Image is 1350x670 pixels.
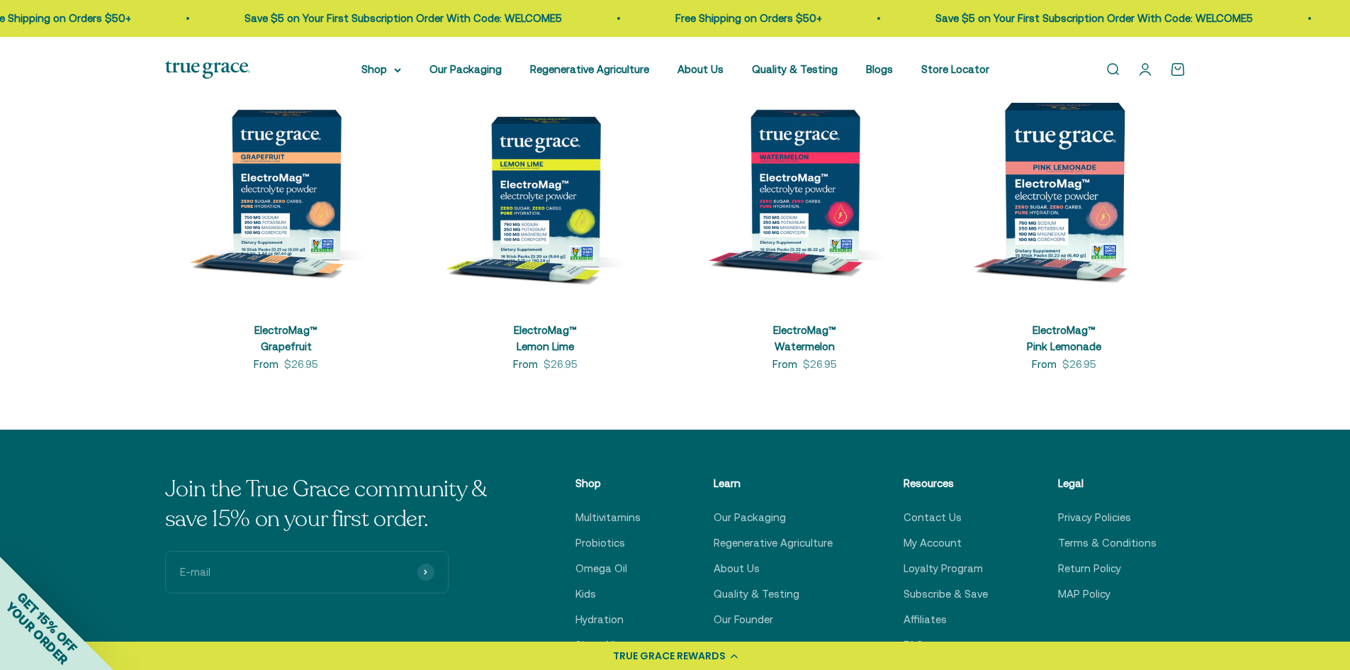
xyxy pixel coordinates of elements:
[904,509,962,526] a: Contact Us
[3,599,71,667] span: YOUR ORDER
[14,589,80,655] span: GET 15% OFF
[803,356,837,373] sale-price: $26.95
[613,649,726,664] div: TRUE GRACE REWARDS
[866,63,893,75] a: Blogs
[921,63,989,75] a: Store Locator
[513,357,538,373] span: From
[575,475,643,492] p: Shop
[514,324,577,352] a: ElectroMag™Lemon Lime
[575,611,624,628] a: Hydration
[165,475,505,534] p: Join the True Grace community & save 15% on your first order.
[773,324,836,352] a: ElectroMag™Watermelon
[232,10,549,27] p: Save $5 on Your First Subscription Order With Code: WELCOME5
[904,475,988,492] p: Resources
[424,63,667,306] img: ElectroMag™
[1027,324,1101,352] a: ElectroMag™Pink Lemonade
[254,324,317,352] a: ElectroMag™Grapefruit
[544,356,578,373] sale-price: $26.95
[284,356,318,373] sale-price: $26.95
[714,586,799,603] a: Quality & Testing
[575,535,625,552] a: Probiotics
[904,586,988,603] a: Subscribe & Save
[361,61,401,78] summary: Shop
[904,560,983,577] a: Loyalty Program
[677,63,724,75] a: About Us
[714,611,773,628] a: Our Founder
[1058,509,1131,526] a: Privacy Policies
[530,63,649,75] a: Regenerative Agriculture
[714,560,760,577] a: About Us
[714,535,833,552] a: Regenerative Agriculture
[254,357,279,373] span: From
[575,509,641,526] a: Multivitamins
[1058,560,1121,577] a: Return Policy
[772,357,797,373] span: From
[714,509,786,526] a: Our Packaging
[1058,475,1157,492] p: Legal
[575,560,627,577] a: Omega Oil
[1058,586,1110,603] a: MAP Policy
[1058,535,1157,552] a: Terms & Conditions
[923,10,1240,27] p: Save $5 on Your First Subscription Order With Code: WELCOME5
[684,63,926,306] img: ElectroMag™
[663,12,809,24] a: Free Shipping on Orders $50+
[714,475,833,492] p: Learn
[943,63,1186,306] img: ElectroMag™
[165,63,407,306] img: ElectroMag™
[575,637,615,654] a: Shop All
[1062,356,1096,373] sale-price: $26.95
[429,63,502,75] a: Our Packaging
[752,63,838,75] a: Quality & Testing
[904,637,924,654] a: FAQ
[904,535,962,552] a: My Account
[1032,357,1057,373] span: From
[575,586,596,603] a: Kids
[904,611,947,628] a: Affiliates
